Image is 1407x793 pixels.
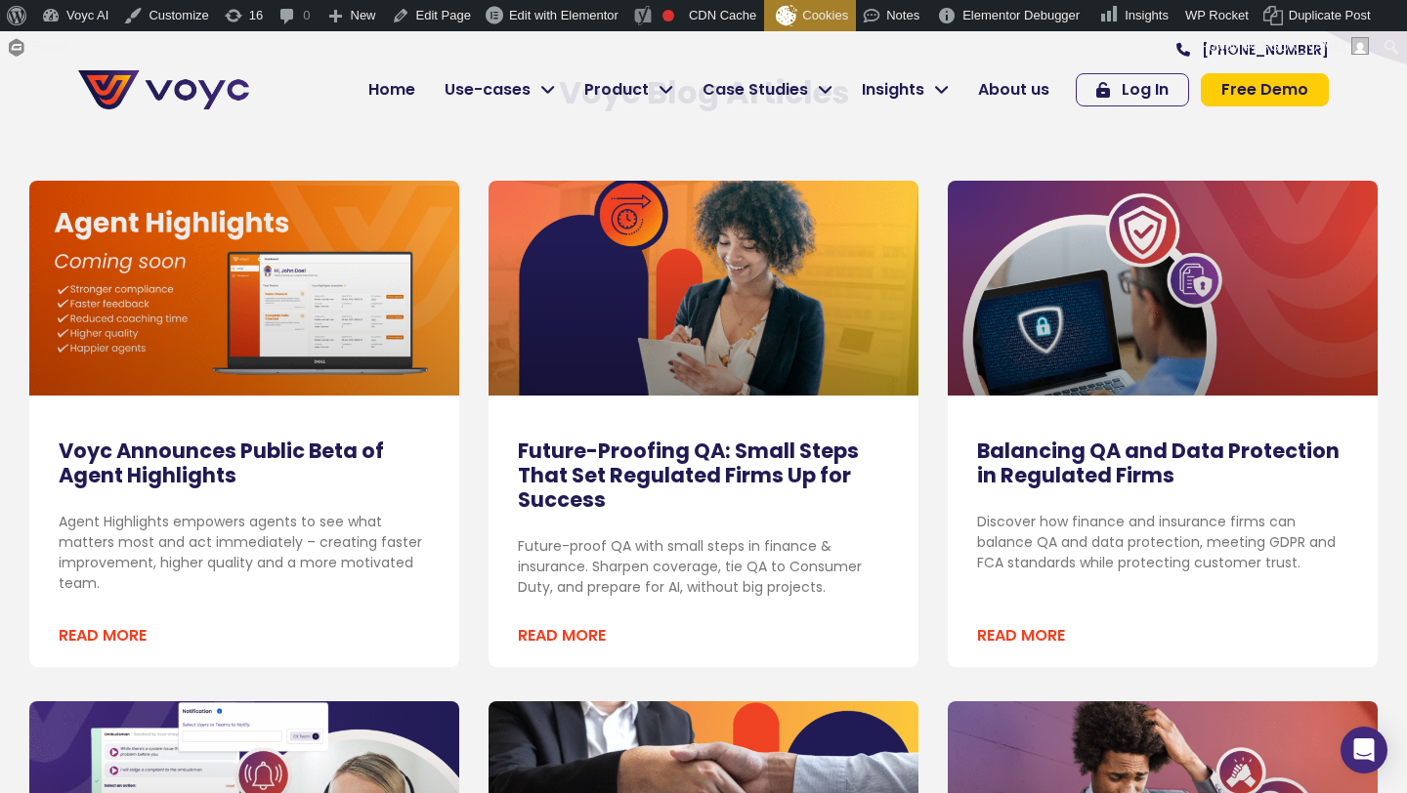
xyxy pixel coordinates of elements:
a: About us [963,70,1064,109]
a: Read more about Future-Proofing QA: Small Steps That Set Regulated Firms Up for Success [518,624,606,647]
p: Future-proof QA with small steps in finance & insurance. Sharpen coverage, tie QA to Consumer Dut... [518,536,889,598]
a: Voyc Announces Public Beta of Agent Highlights [59,437,384,489]
span: [PERSON_NAME] [1241,39,1345,54]
p: Agent Highlights empowers agents to see what matters most and act immediately – creating faster i... [59,512,430,594]
img: voyc-full-logo [78,70,249,109]
span: Free Demo [1221,82,1308,98]
a: Free Demo [1201,73,1329,106]
a: Use-cases [430,70,570,109]
a: Read more about Balancing QA and Data Protection in Regulated Firms [977,624,1065,647]
div: Open Intercom Messenger [1341,727,1387,773]
a: [PHONE_NUMBER] [1176,43,1329,57]
span: Use-cases [445,78,531,102]
span: Log In [1122,82,1169,98]
a: Future-Proofing QA: Small Steps That Set Regulated Firms Up for Success [518,437,859,514]
a: Balancing QA and Data Protection in Regulated Firms [977,437,1340,489]
span: About us [978,78,1049,102]
p: Discover how finance and insurance firms can balance QA and data protection, meeting GDPR and FCA... [977,512,1348,573]
a: Howdy, [1193,31,1377,63]
span: Home [368,78,415,102]
span: Edit with Elementor [509,8,618,22]
span: Insights [1125,8,1169,22]
div: Focus keyphrase not set [662,10,674,21]
a: Log In [1076,73,1189,106]
span: Product [584,78,649,102]
a: Read more about Voyc Announces Public Beta of Agent Highlights [59,624,147,647]
a: Insights [847,70,963,109]
a: Home [354,70,430,109]
span: Case Studies [703,78,808,102]
span: Insights [862,78,924,102]
span: Forms [32,31,68,63]
a: Product [570,70,688,109]
a: Case Studies [688,70,847,109]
